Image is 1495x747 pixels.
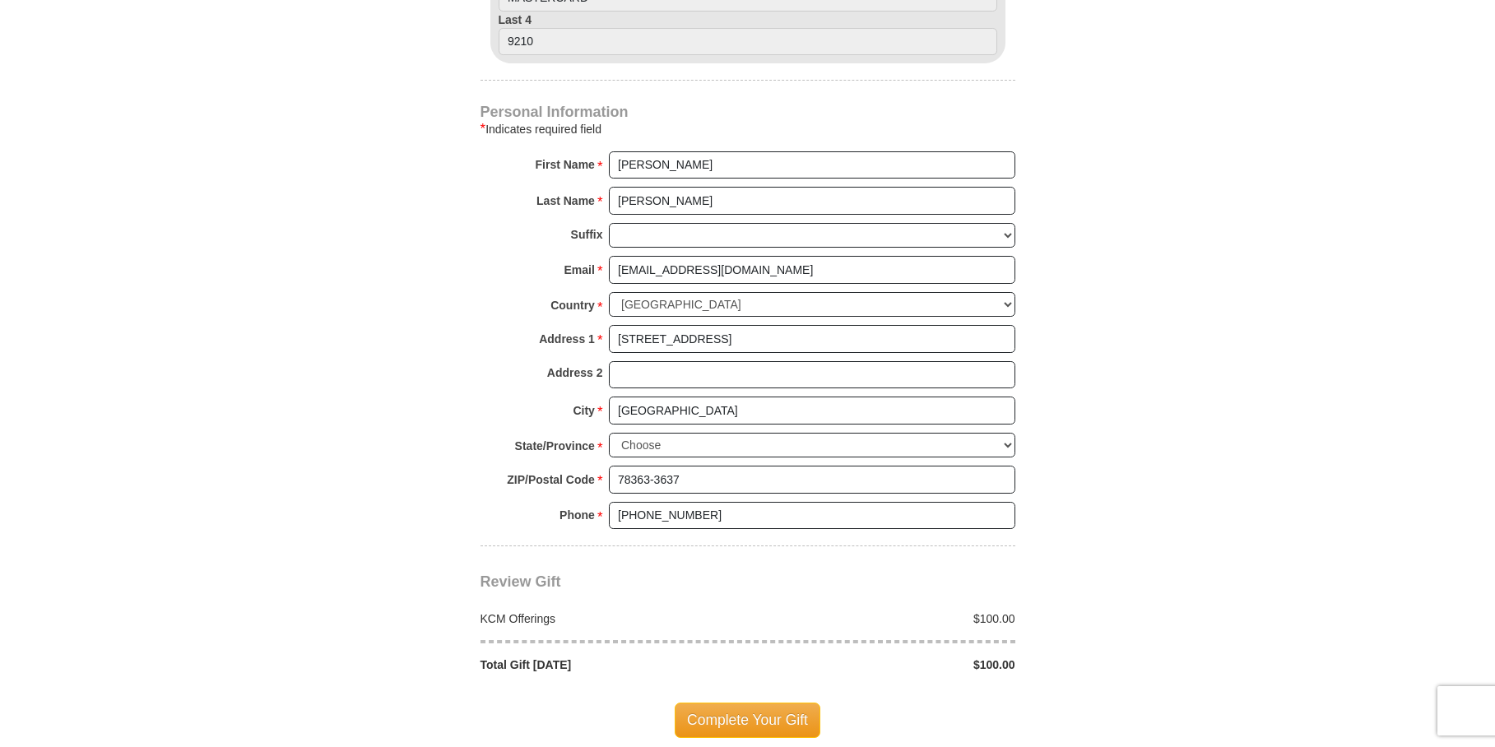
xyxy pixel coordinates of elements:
label: Last 4 [499,12,997,56]
span: Complete Your Gift [675,703,820,737]
strong: Address 2 [547,361,603,384]
strong: Email [564,258,595,281]
strong: City [573,399,594,422]
h4: Personal Information [481,105,1015,118]
span: Review Gift [481,573,561,590]
div: KCM Offerings [471,610,748,627]
strong: Address 1 [539,327,595,350]
div: Indicates required field [481,119,1015,139]
div: $100.00 [748,610,1024,627]
div: Total Gift [DATE] [471,657,748,673]
strong: ZIP/Postal Code [507,468,595,491]
strong: Last Name [536,189,595,212]
strong: First Name [536,153,595,176]
strong: Suffix [571,223,603,246]
input: Last 4 [499,28,997,56]
div: $100.00 [748,657,1024,673]
strong: Phone [559,503,595,527]
strong: State/Province [515,434,595,457]
strong: Country [550,294,595,317]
